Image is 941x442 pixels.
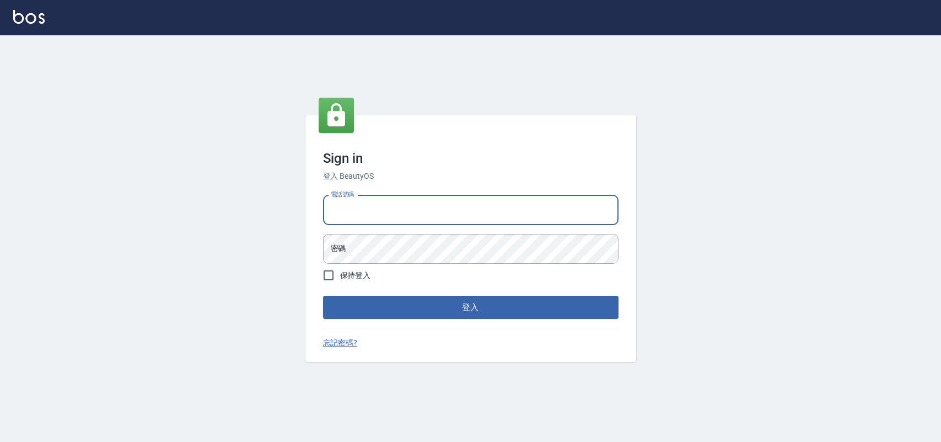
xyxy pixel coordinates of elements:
[323,296,619,319] button: 登入
[323,337,358,349] a: 忘記密碼?
[323,171,619,182] h6: 登入 BeautyOS
[13,10,45,24] img: Logo
[323,151,619,166] h3: Sign in
[340,270,371,281] span: 保持登入
[331,190,354,199] label: 電話號碼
